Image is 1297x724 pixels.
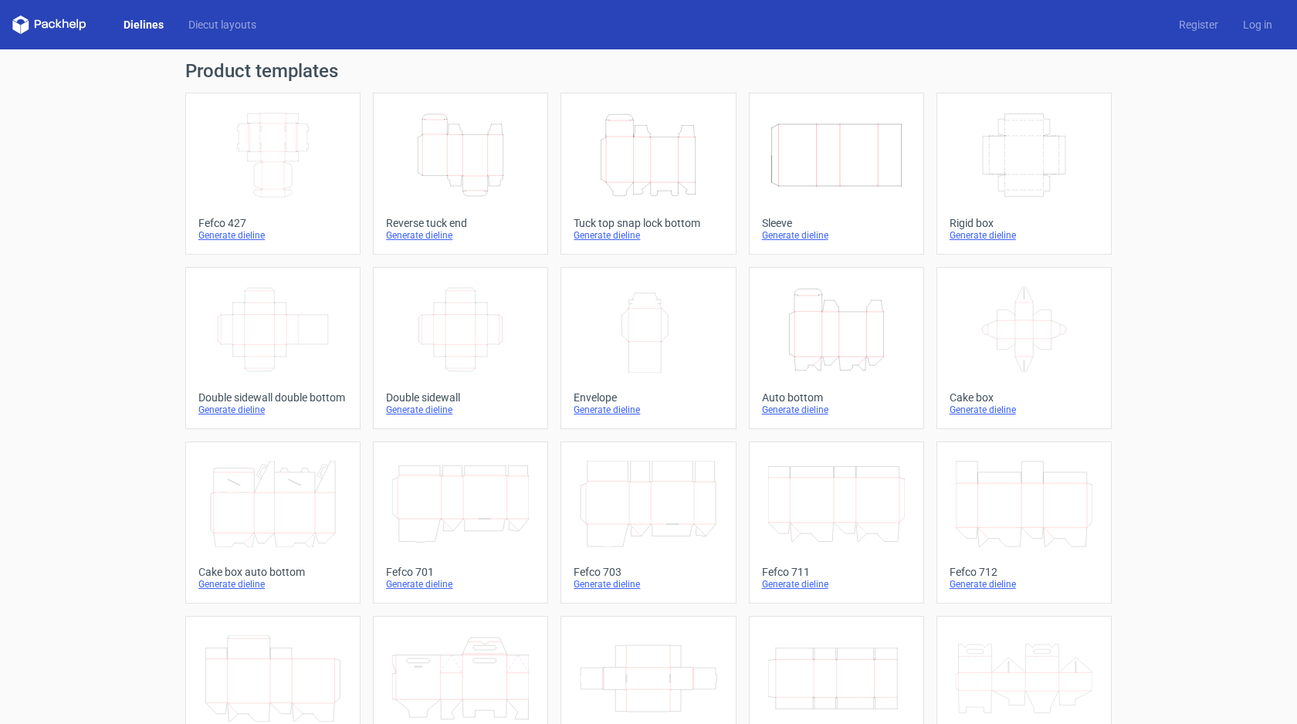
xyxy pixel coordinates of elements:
a: Dielines [111,17,176,32]
div: Cake box [950,391,1099,404]
a: EnvelopeGenerate dieline [560,267,736,429]
a: Fefco 712Generate dieline [936,442,1112,604]
div: Generate dieline [574,229,723,242]
a: Double sidewall double bottomGenerate dieline [185,267,361,429]
a: Double sidewallGenerate dieline [373,267,548,429]
div: Fefco 427 [198,217,347,229]
a: Cake box auto bottomGenerate dieline [185,442,361,604]
a: Log in [1231,17,1285,32]
a: Tuck top snap lock bottomGenerate dieline [560,93,736,255]
div: Generate dieline [762,404,911,416]
div: Double sidewall double bottom [198,391,347,404]
div: Fefco 703 [574,566,723,578]
a: Reverse tuck endGenerate dieline [373,93,548,255]
div: Generate dieline [198,229,347,242]
a: Fefco 427Generate dieline [185,93,361,255]
div: Fefco 711 [762,566,911,578]
div: Generate dieline [762,229,911,242]
a: Auto bottomGenerate dieline [749,267,924,429]
a: Diecut layouts [176,17,269,32]
div: Generate dieline [950,404,1099,416]
a: Fefco 711Generate dieline [749,442,924,604]
div: Generate dieline [574,404,723,416]
div: Generate dieline [762,578,911,590]
div: Generate dieline [198,404,347,416]
div: Auto bottom [762,391,911,404]
div: Generate dieline [198,578,347,590]
div: Generate dieline [386,578,535,590]
a: Fefco 701Generate dieline [373,442,548,604]
a: Rigid boxGenerate dieline [936,93,1112,255]
h1: Product templates [185,62,1112,80]
div: Double sidewall [386,391,535,404]
div: Envelope [574,391,723,404]
a: SleeveGenerate dieline [749,93,924,255]
div: Rigid box [950,217,1099,229]
div: Generate dieline [386,404,535,416]
div: Cake box auto bottom [198,566,347,578]
div: Sleeve [762,217,911,229]
a: Fefco 703Generate dieline [560,442,736,604]
div: Generate dieline [950,229,1099,242]
a: Cake boxGenerate dieline [936,267,1112,429]
div: Reverse tuck end [386,217,535,229]
div: Fefco 701 [386,566,535,578]
a: Register [1167,17,1231,32]
div: Generate dieline [574,578,723,590]
div: Fefco 712 [950,566,1099,578]
div: Tuck top snap lock bottom [574,217,723,229]
div: Generate dieline [386,229,535,242]
div: Generate dieline [950,578,1099,590]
